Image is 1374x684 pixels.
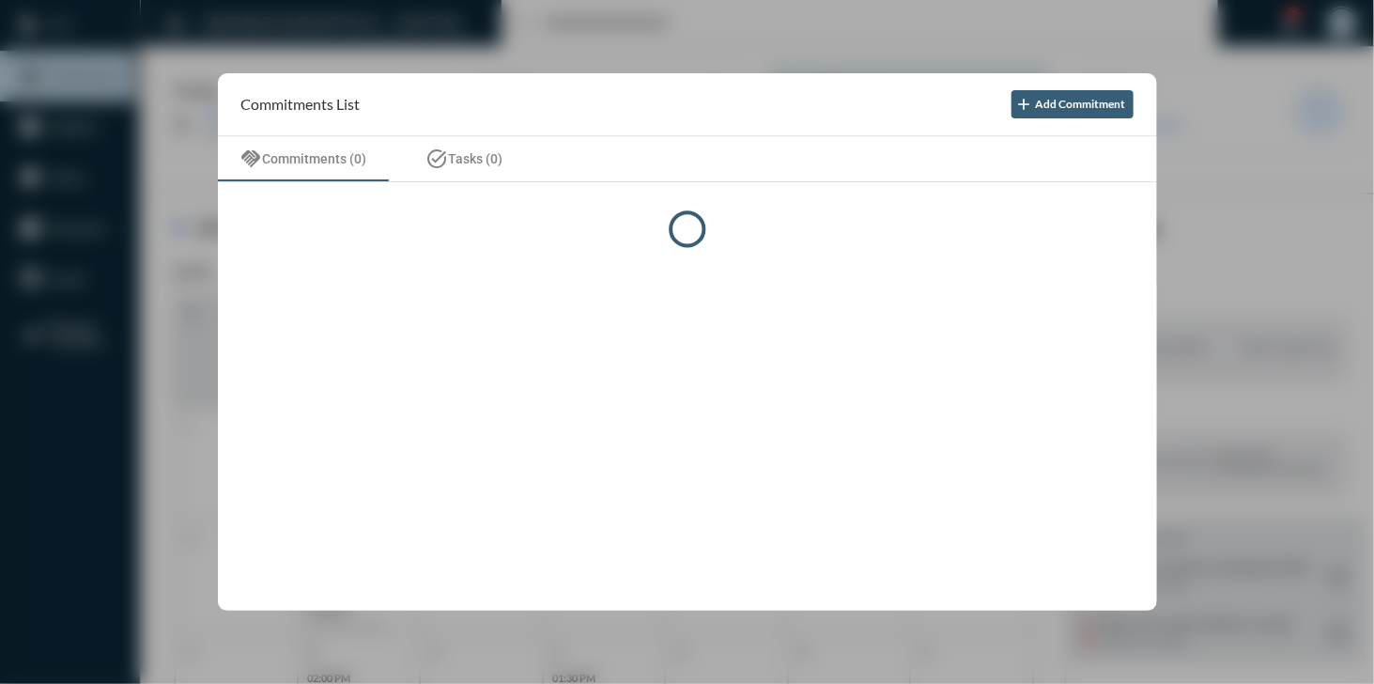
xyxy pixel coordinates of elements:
span: Tasks (0) [449,151,503,166]
h2: Commitments List [241,95,361,113]
button: Add Commitment [1011,90,1134,118]
mat-icon: handshake [240,148,263,170]
mat-icon: task_alt [426,148,449,170]
span: Commitments (0) [263,151,367,166]
mat-icon: add [1015,95,1034,114]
